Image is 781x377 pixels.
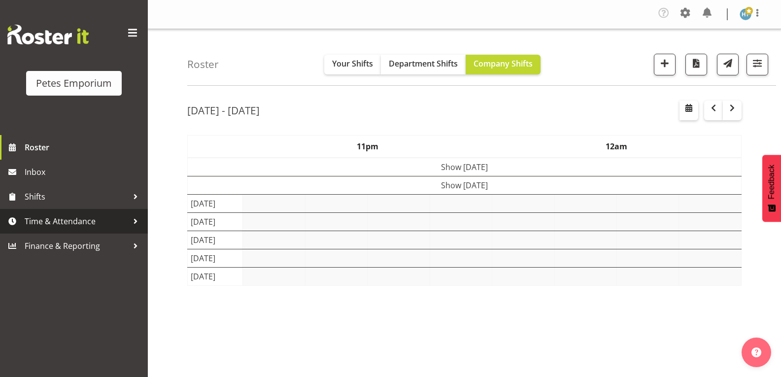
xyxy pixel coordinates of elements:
[740,8,751,20] img: helena-tomlin701.jpg
[188,231,243,249] td: [DATE]
[188,158,742,176] td: Show [DATE]
[389,58,458,69] span: Department Shifts
[751,347,761,357] img: help-xxl-2.png
[466,55,541,74] button: Company Shifts
[654,54,676,75] button: Add a new shift
[767,165,776,199] span: Feedback
[188,176,742,195] td: Show [DATE]
[187,104,260,117] h2: [DATE] - [DATE]
[25,214,128,229] span: Time & Attendance
[747,54,768,75] button: Filter Shifts
[25,165,143,179] span: Inbox
[36,76,112,91] div: Petes Emporium
[474,58,533,69] span: Company Shifts
[188,249,243,268] td: [DATE]
[324,55,381,74] button: Your Shifts
[685,54,707,75] button: Download a PDF of the roster according to the set date range.
[717,54,739,75] button: Send a list of all shifts for the selected filtered period to all rostered employees.
[7,25,89,44] img: Rosterit website logo
[492,136,742,158] th: 12am
[25,140,143,155] span: Roster
[25,239,128,253] span: Finance & Reporting
[188,213,243,231] td: [DATE]
[243,136,492,158] th: 11pm
[762,155,781,222] button: Feedback - Show survey
[188,268,243,286] td: [DATE]
[25,189,128,204] span: Shifts
[332,58,373,69] span: Your Shifts
[679,101,698,120] button: Select a specific date within the roster.
[187,59,219,70] h4: Roster
[381,55,466,74] button: Department Shifts
[188,195,243,213] td: [DATE]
